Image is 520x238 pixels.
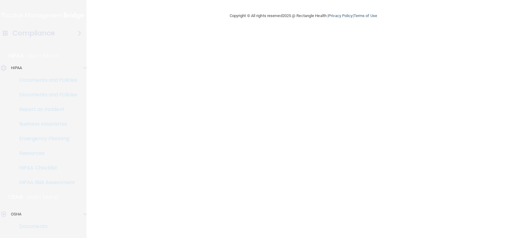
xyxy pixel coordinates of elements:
[4,165,87,171] p: HIPAA Checklist
[328,13,352,18] a: Privacy Policy
[4,223,87,229] p: Documents
[4,121,87,127] p: Business Associates
[11,64,22,72] p: HIPAA
[4,136,87,142] p: Emergency Planning
[4,92,87,98] p: Documents and Policies
[354,13,377,18] a: Terms of Use
[12,29,55,37] h4: Compliance
[4,106,87,112] p: Report an Incident
[4,77,87,83] p: Documents and Policies
[8,52,24,59] p: HIPAA
[8,194,23,201] p: OSHA
[192,6,415,26] div: Copyright © All rights reserved 2025 @ Rectangle Health | |
[4,179,87,186] p: HIPAA Risk Assessment
[11,211,21,218] p: OSHA
[27,52,59,59] p: Learn More!
[4,150,87,156] p: Resources
[2,9,85,22] img: PMB logo
[27,194,59,201] p: Learn More!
